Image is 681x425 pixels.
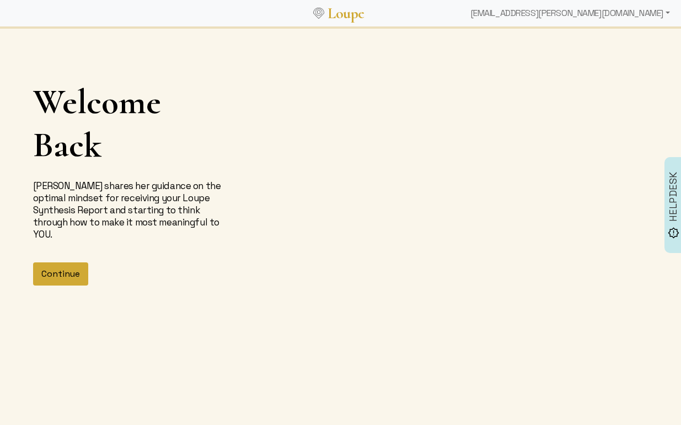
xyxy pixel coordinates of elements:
[33,180,229,240] p: [PERSON_NAME] shares her guidance on the optimal mindset for receiving your Loupe Synthesis Repor...
[33,80,229,166] h1: Welcome Back
[33,262,88,286] button: Continue
[466,2,674,24] div: [EMAIL_ADDRESS][PERSON_NAME][DOMAIN_NAME]
[668,227,679,238] img: brightness_alert_FILL0_wght500_GRAD0_ops.svg
[313,8,324,19] img: Loupe Logo
[324,3,368,24] a: Loupe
